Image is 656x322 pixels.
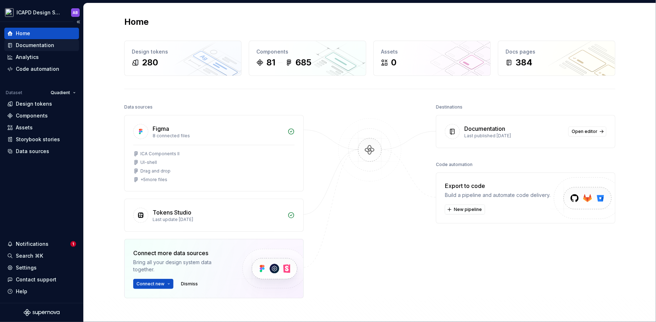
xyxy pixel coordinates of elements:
[4,250,79,262] button: Search ⌘K
[16,148,49,155] div: Data sources
[124,199,304,232] a: Tokens StudioLast update [DATE]
[436,160,473,170] div: Code automation
[4,122,79,133] a: Assets
[70,241,76,247] span: 1
[140,177,167,183] div: + 5 more files
[140,160,157,165] div: UI-shell
[153,208,191,217] div: Tokens Studio
[296,57,311,68] div: 685
[464,133,564,139] div: Last published [DATE]
[153,217,283,222] div: Last update [DATE]
[16,112,48,119] div: Components
[133,249,230,257] div: Connect more data sources
[4,274,79,285] button: Contact support
[17,9,62,16] div: ICAPD Design System
[4,28,79,39] a: Home
[436,102,462,112] div: Destinations
[140,151,180,157] div: ICA Components II
[4,238,79,250] button: Notifications1
[16,240,48,248] div: Notifications
[568,126,606,137] a: Open editor
[4,262,79,273] a: Settings
[124,16,149,28] h2: Home
[381,48,483,55] div: Assets
[73,17,83,27] button: Collapse sidebar
[4,51,79,63] a: Analytics
[373,41,491,76] a: Assets0
[47,88,79,98] button: Quadient
[16,288,27,295] div: Help
[51,90,70,96] span: Quadient
[4,40,79,51] a: Documentation
[5,8,14,17] img: 6523a3b9-8e87-42c6-9977-0b9a54b06238.png
[506,48,608,55] div: Docs pages
[516,57,532,68] div: 384
[572,129,597,134] span: Open editor
[24,309,60,316] svg: Supernova Logo
[153,133,283,139] div: 8 connected files
[445,204,485,215] button: New pipeline
[16,124,33,131] div: Assets
[16,42,54,49] div: Documentation
[6,90,22,96] div: Dataset
[4,134,79,145] a: Storybook stories
[16,65,59,73] div: Code automation
[454,207,482,212] span: New pipeline
[181,281,198,287] span: Dismiss
[16,54,39,61] div: Analytics
[4,63,79,75] a: Code automation
[445,181,550,190] div: Export to code
[142,57,158,68] div: 280
[4,98,79,110] a: Design tokens
[124,102,153,112] div: Data sources
[4,146,79,157] a: Data sources
[16,276,56,283] div: Contact support
[16,136,60,143] div: Storybook stories
[249,41,366,76] a: Components81685
[132,48,234,55] div: Design tokens
[16,264,37,271] div: Settings
[16,100,52,107] div: Design tokens
[445,192,550,199] div: Build a pipeline and automate code delivery.
[464,124,505,133] div: Documentation
[4,286,79,297] button: Help
[133,279,173,289] button: Connect new
[16,30,30,37] div: Home
[391,57,396,68] div: 0
[124,41,242,76] a: Design tokens280
[140,168,171,174] div: Drag and drop
[16,252,43,259] div: Search ⌘K
[133,259,230,273] div: Bring all your design system data together.
[498,41,615,76] a: Docs pages384
[153,124,169,133] div: Figma
[136,281,164,287] span: Connect new
[1,5,82,20] button: ICAPD Design SystemAB
[124,115,304,192] a: Figma8 connected filesICA Components IIUI-shellDrag and drop+5more files
[256,48,359,55] div: Components
[178,279,201,289] button: Dismiss
[266,57,275,68] div: 81
[4,110,79,121] a: Components
[73,10,78,15] div: AB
